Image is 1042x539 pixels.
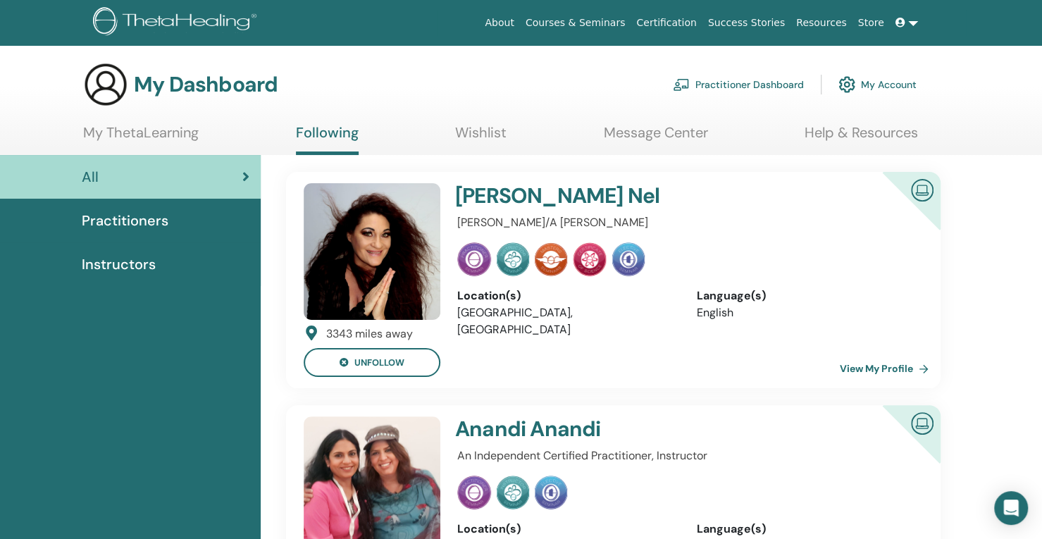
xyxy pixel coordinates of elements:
[604,124,708,151] a: Message Center
[838,73,855,97] img: cog.svg
[905,173,939,205] img: Certified Online Instructor
[520,10,631,36] a: Courses & Seminars
[790,10,852,36] a: Resources
[696,304,914,321] li: English
[304,183,440,320] img: default.jpg
[860,172,941,253] div: Certified Online Instructor
[326,326,413,342] div: 3343 miles away
[631,10,702,36] a: Certification
[994,491,1028,525] div: Open Intercom Messenger
[455,416,837,442] h4: Anandi Anandi
[457,521,676,538] div: Location(s)
[457,304,676,338] li: [GEOGRAPHIC_DATA], [GEOGRAPHIC_DATA]
[905,407,939,438] img: Certified Online Instructor
[702,10,790,36] a: Success Stories
[457,287,676,304] div: Location(s)
[82,210,168,231] span: Practitioners
[696,287,914,304] div: Language(s)
[860,405,941,486] div: Certified Online Instructor
[134,72,278,97] h3: My Dashboard
[83,62,128,107] img: generic-user-icon.jpg
[82,166,99,187] span: All
[805,124,918,151] a: Help & Resources
[673,69,804,100] a: Practitioner Dashboard
[455,183,837,209] h4: [PERSON_NAME] Nel
[93,7,261,39] img: logo.png
[82,254,156,275] span: Instructors
[304,348,440,377] button: unfollow
[455,124,507,151] a: Wishlist
[696,521,914,538] div: Language(s)
[83,124,199,151] a: My ThetaLearning
[457,214,914,231] p: [PERSON_NAME]/A [PERSON_NAME]
[479,10,519,36] a: About
[457,447,914,464] p: An Independent Certified Practitioner, Instructor
[840,354,934,383] a: View My Profile
[296,124,359,155] a: Following
[838,69,917,100] a: My Account
[852,10,890,36] a: Store
[673,78,690,91] img: chalkboard-teacher.svg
